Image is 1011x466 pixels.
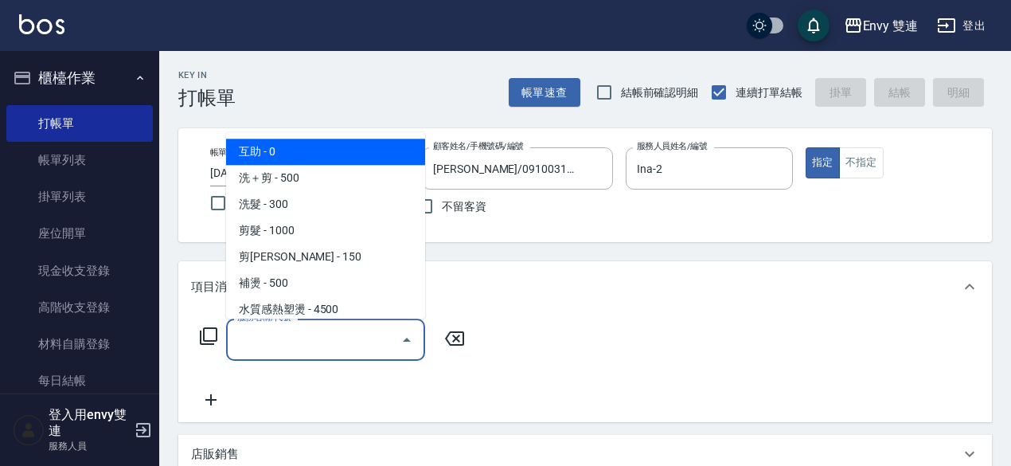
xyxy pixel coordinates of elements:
[226,296,425,323] span: 水質感熱塑燙 - 4500
[178,70,236,80] h2: Key In
[839,147,884,178] button: 不指定
[178,261,992,312] div: 項目消費
[798,10,829,41] button: save
[6,215,153,252] a: 座位開單
[6,362,153,399] a: 每日結帳
[6,253,153,289] a: 現金收支登錄
[736,84,802,101] span: 連續打單結帳
[6,57,153,99] button: 櫃檯作業
[433,140,524,152] label: 顧客姓名/手機號碼/編號
[49,407,130,439] h5: 登入用envy雙連
[837,10,925,42] button: Envy 雙連
[13,414,45,446] img: Person
[394,327,420,353] button: Close
[6,289,153,326] a: 高階收支登錄
[226,191,425,217] span: 洗髮 - 300
[6,326,153,362] a: 材料自購登錄
[226,244,425,270] span: 剪[PERSON_NAME] - 150
[49,439,130,453] p: 服務人員
[509,78,580,108] button: 帳單速查
[442,198,486,215] span: 不留客資
[19,14,64,34] img: Logo
[806,147,840,178] button: 指定
[226,165,425,191] span: 洗＋剪 - 500
[191,279,239,296] p: 項目消費
[226,217,425,244] span: 剪髮 - 1000
[6,105,153,142] a: 打帳單
[863,16,919,36] div: Envy 雙連
[6,178,153,215] a: 掛單列表
[6,142,153,178] a: 帳單列表
[178,87,236,109] h3: 打帳單
[621,84,699,101] span: 結帳前確認明細
[210,147,244,159] label: 帳單日期
[191,446,239,463] p: 店販銷售
[226,139,425,165] span: 互助 - 0
[637,140,707,152] label: 服務人員姓名/編號
[210,160,342,186] input: YYYY/MM/DD hh:mm
[931,11,992,41] button: 登出
[226,270,425,296] span: 補燙 - 500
